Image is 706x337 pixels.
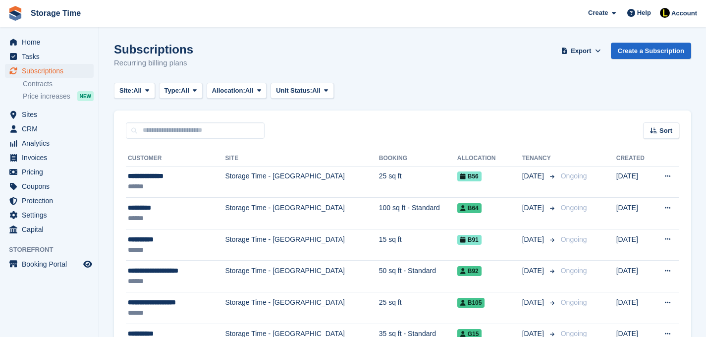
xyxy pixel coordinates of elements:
[22,194,81,208] span: Protection
[5,108,94,121] a: menu
[5,35,94,49] a: menu
[522,266,546,276] span: [DATE]
[5,179,94,193] a: menu
[225,261,379,292] td: Storage Time - [GEOGRAPHIC_DATA]
[5,136,94,150] a: menu
[457,298,485,308] span: B105
[22,64,81,78] span: Subscriptions
[379,261,457,292] td: 50 sq ft - Standard
[379,198,457,229] td: 100 sq ft - Standard
[5,223,94,236] a: menu
[133,86,142,96] span: All
[22,179,81,193] span: Coupons
[637,8,651,18] span: Help
[379,229,457,261] td: 15 sq ft
[114,43,193,56] h1: Subscriptions
[522,297,546,308] span: [DATE]
[671,8,697,18] span: Account
[312,86,321,96] span: All
[22,50,81,63] span: Tasks
[22,151,81,165] span: Invoices
[588,8,608,18] span: Create
[457,171,482,181] span: B56
[559,43,603,59] button: Export
[114,57,193,69] p: Recurring billing plans
[22,108,81,121] span: Sites
[561,235,587,243] span: Ongoing
[22,257,81,271] span: Booking Portal
[276,86,312,96] span: Unit Status:
[23,92,70,101] span: Price increases
[27,5,85,21] a: Storage Time
[522,234,546,245] span: [DATE]
[22,223,81,236] span: Capital
[9,245,99,255] span: Storefront
[5,151,94,165] a: menu
[616,166,652,198] td: [DATE]
[457,235,482,245] span: B91
[561,267,587,275] span: Ongoing
[561,298,587,306] span: Ongoing
[522,151,557,167] th: Tenancy
[181,86,189,96] span: All
[225,166,379,198] td: Storage Time - [GEOGRAPHIC_DATA]
[616,151,652,167] th: Created
[225,151,379,167] th: Site
[23,91,94,102] a: Price increases NEW
[457,203,482,213] span: B64
[22,136,81,150] span: Analytics
[207,83,267,99] button: Allocation: All
[245,86,254,96] span: All
[522,171,546,181] span: [DATE]
[82,258,94,270] a: Preview store
[212,86,245,96] span: Allocation:
[616,198,652,229] td: [DATE]
[522,203,546,213] span: [DATE]
[22,165,81,179] span: Pricing
[659,126,672,136] span: Sort
[457,151,522,167] th: Allocation
[611,43,691,59] a: Create a Subscription
[22,35,81,49] span: Home
[271,83,333,99] button: Unit Status: All
[119,86,133,96] span: Site:
[5,122,94,136] a: menu
[5,257,94,271] a: menu
[8,6,23,21] img: stora-icon-8386f47178a22dfd0bd8f6a31ec36ba5ce8667c1dd55bd0f319d3a0aa187defe.svg
[164,86,181,96] span: Type:
[5,165,94,179] a: menu
[23,79,94,89] a: Contracts
[225,292,379,324] td: Storage Time - [GEOGRAPHIC_DATA]
[616,292,652,324] td: [DATE]
[77,91,94,101] div: NEW
[5,208,94,222] a: menu
[225,198,379,229] td: Storage Time - [GEOGRAPHIC_DATA]
[22,122,81,136] span: CRM
[379,166,457,198] td: 25 sq ft
[561,204,587,212] span: Ongoing
[660,8,670,18] img: Laaibah Sarwar
[379,151,457,167] th: Booking
[616,261,652,292] td: [DATE]
[561,172,587,180] span: Ongoing
[5,64,94,78] a: menu
[22,208,81,222] span: Settings
[457,266,482,276] span: B92
[114,83,155,99] button: Site: All
[571,46,591,56] span: Export
[5,194,94,208] a: menu
[159,83,203,99] button: Type: All
[616,229,652,261] td: [DATE]
[225,229,379,261] td: Storage Time - [GEOGRAPHIC_DATA]
[379,292,457,324] td: 25 sq ft
[126,151,225,167] th: Customer
[5,50,94,63] a: menu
